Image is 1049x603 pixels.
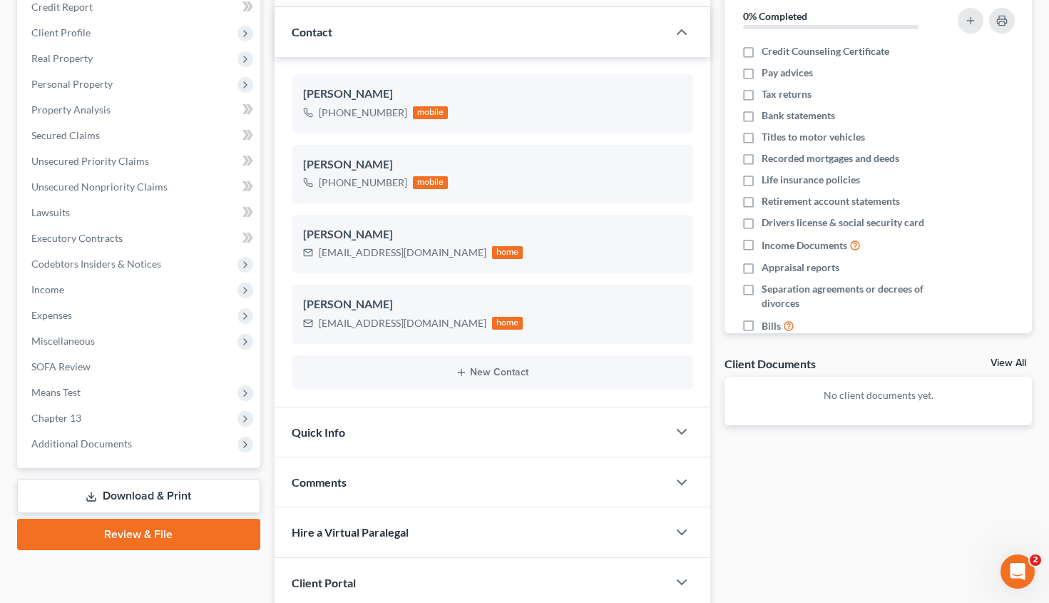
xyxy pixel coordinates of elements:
a: Review & File [17,519,260,550]
span: Pay advices [762,66,813,80]
span: 2 [1030,554,1041,566]
span: Appraisal reports [762,260,839,275]
span: Client Profile [31,26,91,39]
div: [PHONE_NUMBER] [319,106,407,120]
span: Real Property [31,52,93,64]
span: Property Analysis [31,103,111,116]
a: Unsecured Nonpriority Claims [20,174,260,200]
a: View All [991,358,1026,368]
div: [EMAIL_ADDRESS][DOMAIN_NAME] [319,245,486,260]
div: [EMAIL_ADDRESS][DOMAIN_NAME] [319,316,486,330]
button: New Contact [303,367,682,378]
a: SOFA Review [20,354,260,380]
span: Additional Documents [31,437,132,450]
a: Download & Print [17,480,260,513]
iframe: Intercom live chat [1001,554,1035,589]
span: Income Documents [762,238,847,253]
div: [PERSON_NAME] [303,86,682,103]
a: Secured Claims [20,123,260,148]
a: Executory Contracts [20,226,260,251]
span: Personal Property [31,78,113,90]
div: home [492,317,523,330]
a: Property Analysis [20,97,260,123]
span: Titles to motor vehicles [762,130,865,144]
strong: 0% Completed [743,10,807,22]
span: Hire a Virtual Paralegal [292,525,409,539]
span: Client Portal [292,576,356,589]
span: Codebtors Insiders & Notices [31,258,161,270]
div: home [492,246,523,259]
span: Comments [292,475,347,489]
p: No client documents yet. [736,388,1020,402]
div: [PERSON_NAME] [303,226,682,243]
span: Separation agreements or decrees of divorces [762,282,943,310]
span: Unsecured Priority Claims [31,155,149,167]
span: Credit Report [31,1,93,13]
div: Client Documents [725,356,816,371]
span: Recorded mortgages and deeds [762,151,899,166]
a: Lawsuits [20,200,260,226]
span: Means Test [31,386,81,398]
span: Tax returns [762,87,812,101]
div: mobile [413,176,449,189]
span: Contact [292,25,332,39]
span: Chapter 13 [31,412,81,424]
span: Unsecured Nonpriority Claims [31,181,168,193]
div: [PERSON_NAME] [303,296,682,313]
span: Bank statements [762,108,835,123]
span: Quick Info [292,425,345,439]
span: Expenses [31,309,72,321]
span: Bills [762,319,781,333]
span: Miscellaneous [31,335,95,347]
span: Secured Claims [31,129,100,141]
span: Credit Counseling Certificate [762,44,889,59]
span: Lawsuits [31,206,70,218]
span: Executory Contracts [31,232,123,244]
span: Life insurance policies [762,173,860,187]
span: Retirement account statements [762,194,900,208]
span: SOFA Review [31,360,91,373]
span: Drivers license & social security card [762,216,924,230]
a: Unsecured Priority Claims [20,148,260,174]
div: mobile [413,106,449,119]
div: [PERSON_NAME] [303,156,682,173]
div: [PHONE_NUMBER] [319,176,407,190]
span: Income [31,283,64,295]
